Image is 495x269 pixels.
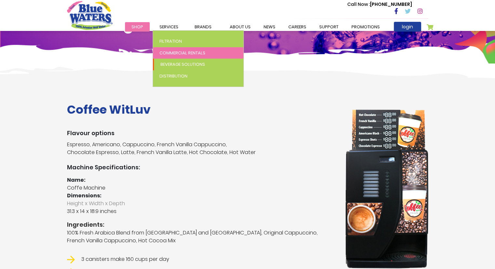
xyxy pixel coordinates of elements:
span: Call Now : [347,1,370,7]
h1: Beverage Solutions [67,15,428,34]
a: support [313,22,345,32]
p: 100% Fresh Arabica Blend from [GEOGRAPHIC_DATA] and [GEOGRAPHIC_DATA], Original Cappuccino, Frenc... [67,229,336,245]
span: Shop [131,24,143,30]
a: store logo [67,1,113,30]
span: Brands [195,24,212,30]
span: Distribution [159,73,187,79]
a: login [394,22,421,32]
p: Espresso, Americano, Cappuccino, French Vanilla Cappuccino, Chocolate Espresso, Latte, French Van... [67,141,336,156]
span: Beverage Solutions [160,61,205,67]
li: 3 canisters make 160 cups per day [67,255,336,263]
p: 31.3 x 14 x 18.9 inches [67,200,336,215]
p: [PHONE_NUMBER] [347,1,412,8]
strong: Dimensions: [67,192,102,199]
a: about us [223,22,257,32]
a: careers [282,22,313,32]
h1: Coffee WitLuv [67,103,336,117]
h3: Flavour options [67,130,336,137]
strong: Ingredients: [67,220,336,229]
strong: Name: [67,176,86,184]
a: News [257,22,282,32]
a: Promotions [345,22,386,32]
span: Filtration [159,38,182,44]
span: Height x Width x Depth [67,200,336,207]
span: Commercial Rentals [159,50,205,56]
h3: Machine Specifications: [67,164,336,171]
span: Services [159,24,178,30]
p: Coffe Machine [67,184,336,192]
